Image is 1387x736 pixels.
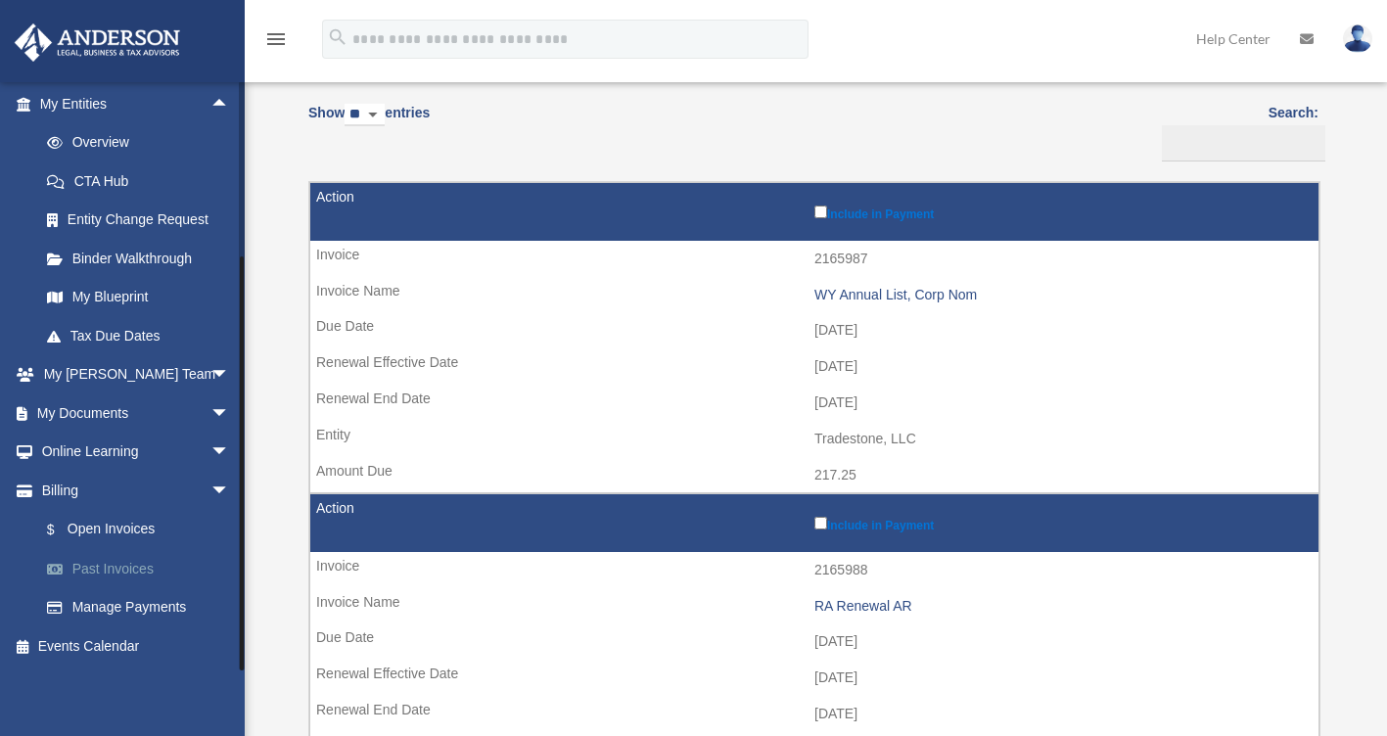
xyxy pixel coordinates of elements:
td: [DATE] [310,660,1318,697]
label: Include in Payment [814,513,1309,532]
i: search [327,26,348,48]
input: Search: [1162,125,1325,162]
span: arrow_drop_down [210,355,250,395]
img: Anderson Advisors Platinum Portal [9,23,186,62]
span: $ [58,518,68,542]
select: Showentries [345,104,385,126]
span: arrow_drop_down [210,471,250,511]
img: User Pic [1343,24,1372,53]
span: arrow_drop_down [210,433,250,473]
td: 217.25 [310,457,1318,494]
td: [DATE] [310,348,1318,386]
td: [DATE] [310,623,1318,661]
td: [DATE] [310,696,1318,733]
a: CTA Hub [27,161,259,201]
td: 2165987 [310,241,1318,278]
a: Binder Walkthrough [27,239,259,278]
a: Overview [27,123,259,162]
i: menu [264,27,288,51]
td: [DATE] [310,312,1318,349]
td: Tradestone, LLC [310,421,1318,458]
a: My Blueprint [27,278,259,317]
a: menu [264,34,288,51]
div: WY Annual List, Corp Nom [814,287,1309,303]
td: 2165988 [310,552,1318,589]
a: Online Learningarrow_drop_down [14,433,259,472]
td: [DATE] [310,385,1318,422]
a: Tax Due Dates [27,316,259,355]
a: Past Invoices [27,549,259,588]
a: Events Calendar [14,626,259,666]
a: Entity Change Request [27,201,259,240]
label: Show entries [308,101,430,146]
a: My [PERSON_NAME] Teamarrow_drop_down [14,355,259,394]
label: Include in Payment [814,202,1309,221]
a: My Documentsarrow_drop_down [14,393,259,433]
div: RA Renewal AR [814,598,1309,615]
a: $Open Invoices [27,510,250,550]
a: Manage Payments [27,588,259,627]
span: arrow_drop_up [210,84,250,124]
a: Billingarrow_drop_down [14,471,259,510]
a: My Entitiesarrow_drop_up [14,84,259,123]
span: arrow_drop_down [210,393,250,434]
input: Include in Payment [814,206,827,218]
input: Include in Payment [814,517,827,529]
label: Search: [1155,101,1318,161]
